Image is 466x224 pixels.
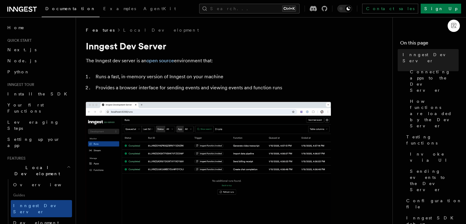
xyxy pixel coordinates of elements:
a: Inngest Dev Server [400,49,459,66]
a: Install the SDK [5,88,72,99]
a: AgentKit [140,2,180,17]
a: Documentation [42,2,100,17]
span: Examples [103,6,136,11]
a: Leveraging Steps [5,117,72,134]
span: Setting up your app [7,137,60,148]
span: Inngest tour [5,82,34,87]
p: The Inngest dev server is an environment that: [86,56,331,65]
button: Search...Ctrl+K [199,4,300,14]
span: AgentKit [143,6,176,11]
a: Home [5,22,72,33]
span: Local Development [5,164,67,177]
h4: On this page [400,39,459,49]
span: Invoke via UI [410,151,459,163]
span: Testing functions [406,134,459,146]
span: Inngest Dev Server [403,52,459,64]
a: Sending events to the Dev Server [407,166,459,195]
span: Quick start [5,38,32,43]
span: Node.js [7,58,36,63]
span: Sending events to the Dev Server [410,168,459,193]
span: Home [7,25,25,31]
a: open source [146,58,174,64]
span: Overview [13,182,76,187]
a: Sign Up [421,4,461,14]
span: Leveraging Steps [7,120,59,131]
a: Testing functions [404,131,459,149]
button: Toggle dark mode [337,5,352,12]
a: Overview [11,179,72,190]
a: Invoke via UI [407,149,459,166]
kbd: Ctrl+K [282,6,296,12]
span: Configuration file [406,198,462,210]
a: Next.js [5,44,72,55]
a: Configuration file [404,195,459,212]
button: Local Development [5,162,72,179]
a: Node.js [5,55,72,66]
li: Provides a browser interface for sending events and viewing events and function runs [94,83,331,92]
span: Features [86,27,115,33]
span: Connecting apps to the Dev Server [410,69,459,93]
span: Install the SDK [7,91,71,96]
span: Documentation [45,6,96,11]
a: Connecting apps to the Dev Server [407,66,459,96]
a: Your first Functions [5,99,72,117]
a: How functions are loaded by the Dev Server [407,96,459,131]
a: Setting up your app [5,134,72,151]
span: Guides [11,190,72,200]
li: Runs a fast, in-memory version of Inngest on your machine [94,72,331,81]
a: Inngest Dev Server [11,200,72,217]
a: Contact sales [362,4,418,14]
span: Next.js [7,47,36,52]
a: Python [5,66,72,77]
a: Examples [100,2,140,17]
span: Python [7,69,30,74]
span: How functions are loaded by the Dev Server [410,98,459,129]
span: Inngest Dev Server [13,203,66,214]
h1: Inngest Dev Server [86,41,331,52]
span: Your first Functions [7,102,44,114]
a: Local Development [123,27,199,33]
span: Features [5,156,25,161]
